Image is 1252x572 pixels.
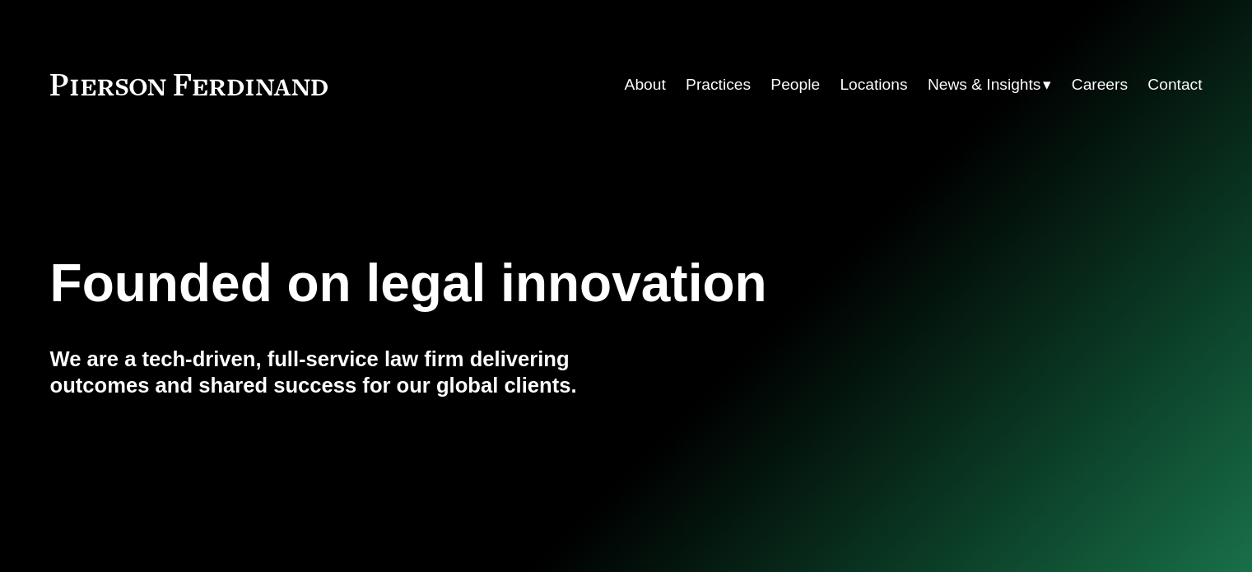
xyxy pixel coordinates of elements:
h1: Founded on legal innovation [50,253,1011,314]
span: News & Insights [928,71,1041,100]
a: folder dropdown [928,69,1052,100]
a: Locations [840,69,907,100]
a: Careers [1072,69,1128,100]
a: Contact [1147,69,1202,100]
a: Practices [686,69,751,100]
a: People [770,69,820,100]
a: About [625,69,666,100]
h4: We are a tech-driven, full-service law firm delivering outcomes and shared success for our global... [50,346,626,399]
